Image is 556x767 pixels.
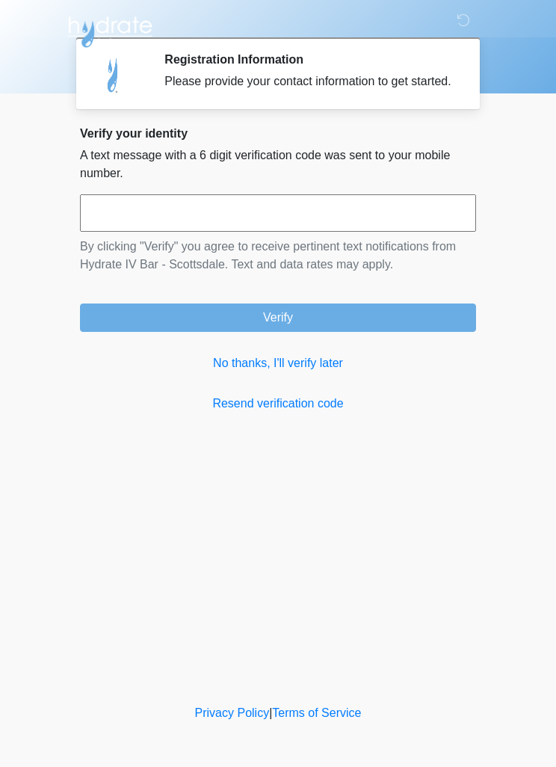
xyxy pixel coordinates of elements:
h2: Verify your identity [80,126,476,141]
a: Privacy Policy [195,706,270,719]
a: | [269,706,272,719]
img: Agent Avatar [91,52,136,97]
a: No thanks, I'll verify later [80,354,476,372]
p: A text message with a 6 digit verification code was sent to your mobile number. [80,147,476,182]
a: Terms of Service [272,706,361,719]
p: By clicking "Verify" you agree to receive pertinent text notifications from Hydrate IV Bar - Scot... [80,238,476,274]
a: Resend verification code [80,395,476,413]
button: Verify [80,304,476,332]
div: Please provide your contact information to get started. [164,73,454,90]
img: Hydrate IV Bar - Scottsdale Logo [65,11,155,49]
